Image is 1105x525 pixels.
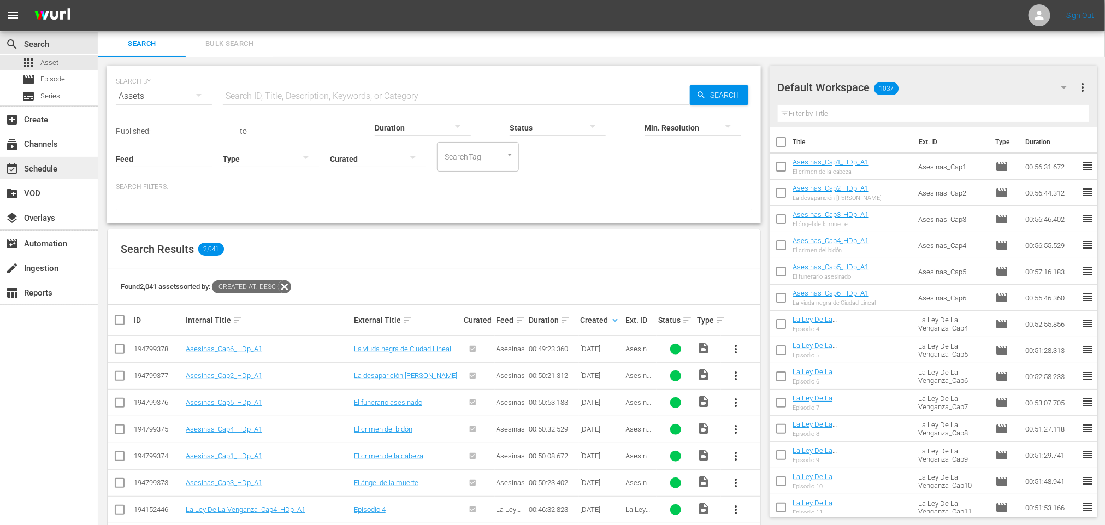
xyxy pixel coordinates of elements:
div: 00:50:53.183 [529,398,577,406]
div: Ext. ID [626,316,655,325]
span: sort [403,315,412,325]
span: Episode [995,291,1008,304]
div: [DATE] [581,345,623,353]
div: Type [697,314,719,327]
a: Asesinas_Cap2_HDp_A1 [793,184,869,192]
td: 00:55:46.360 [1021,285,1081,311]
span: Episode [995,501,1008,514]
span: Asesinas [497,345,525,353]
a: La Ley De La Venganza_Cap8_HDp_A1 [793,420,871,436]
div: El crimen de la cabeza [793,168,869,175]
a: La viuda negra de Ciudad Lineal [354,345,451,353]
span: Asset [40,57,58,68]
td: La Ley De La Venganza_Cap8 [914,416,991,442]
div: Duration [529,314,577,327]
span: reorder [1081,343,1094,356]
div: El funerario asesinado [793,273,869,280]
span: Asset [22,56,35,69]
span: Video [697,449,710,462]
div: El ángel de la muerte [793,221,869,228]
div: [DATE] [581,479,623,487]
th: Ext. ID [912,127,989,157]
span: reorder [1081,396,1094,409]
div: Curated [464,316,493,325]
span: Schedule [5,162,19,175]
span: 2,041 [198,243,224,256]
td: 00:51:48.941 [1021,468,1081,494]
td: 00:57:16.183 [1021,258,1081,285]
div: 194799378 [134,345,182,353]
span: sort [516,315,525,325]
a: Asesinas_Cap4_HDp_A1 [186,425,262,433]
span: reorder [1081,160,1094,173]
span: reorder [1081,291,1094,304]
span: Episode [995,475,1008,488]
td: La Ley De La Venganza_Cap5 [914,337,991,363]
span: Asesinas_Cap5 [626,398,655,415]
button: more_vert [723,416,749,443]
div: Created [581,314,623,327]
a: El crimen del bidón [354,425,412,433]
span: Video [697,395,710,408]
span: reorder [1081,474,1094,487]
a: La Ley De La Venganza_Cap5_HDp_A1 [793,341,871,358]
span: Search Results [121,243,194,256]
a: El funerario asesinado [354,398,422,406]
div: Feed [497,314,525,327]
span: Episode [995,239,1008,252]
span: more_vert [729,423,742,436]
div: 00:46:32.823 [529,505,577,514]
div: 194799374 [134,452,182,460]
span: Asesinas_Cap6 [626,345,655,361]
span: Ingestion [5,262,19,275]
td: La Ley De La Venganza_Cap7 [914,390,991,416]
span: Found 2,041 assets sorted by: [121,282,291,291]
td: Asesinas_Cap5 [914,258,991,285]
div: Episodio 9 [793,457,910,464]
td: La Ley De La Venganza_Cap4 [914,311,991,337]
span: Episode [995,396,1008,409]
a: La Ley De La Venganza_Cap4_HDp_A1 [186,505,305,514]
th: Type [989,127,1019,157]
span: more_vert [729,450,742,463]
span: Episode [995,265,1008,278]
a: La Ley De La Venganza_Cap6_HDp_A1 [793,368,871,384]
button: Open [505,150,515,160]
td: La Ley De La Venganza_Cap11 [914,494,991,521]
span: more_vert [729,396,742,409]
a: La Ley De La Venganza_Cap10_HDp_A1 [793,473,874,489]
td: 00:51:27.118 [1021,416,1081,442]
span: Asesinas_Cap3 [626,479,655,495]
span: Episode [995,344,1008,357]
span: Asesinas_Cap2 [626,371,655,388]
div: ID [134,316,182,325]
span: Asesinas [497,425,525,433]
span: Published: [116,127,151,135]
div: 00:50:32.529 [529,425,577,433]
td: 00:51:28.313 [1021,337,1081,363]
span: more_vert [1076,81,1089,94]
a: Episodio 4 [354,505,386,514]
span: more_vert [729,503,742,516]
td: 00:56:31.672 [1021,154,1081,180]
span: more_vert [729,369,742,382]
div: Episodio 6 [793,378,910,385]
button: Search [690,85,748,105]
div: 00:50:21.312 [529,371,577,380]
span: Create [5,113,19,126]
td: 00:53:07.705 [1021,390,1081,416]
span: Video [697,368,710,381]
div: El crimen del bidón [793,247,869,254]
span: more_vert [729,343,742,356]
span: reorder [1081,317,1094,330]
span: reorder [1081,186,1094,199]
a: Asesinas_Cap1_HDp_A1 [793,158,869,166]
a: La desaparición [PERSON_NAME] [354,371,457,380]
div: Status [658,314,694,327]
span: Reports [5,286,19,299]
div: 194799377 [134,371,182,380]
div: [DATE] [581,452,623,460]
span: reorder [1081,500,1094,514]
a: La Ley De La Venganza_Cap11_HDp_A1 [793,499,874,515]
th: Title [793,127,913,157]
